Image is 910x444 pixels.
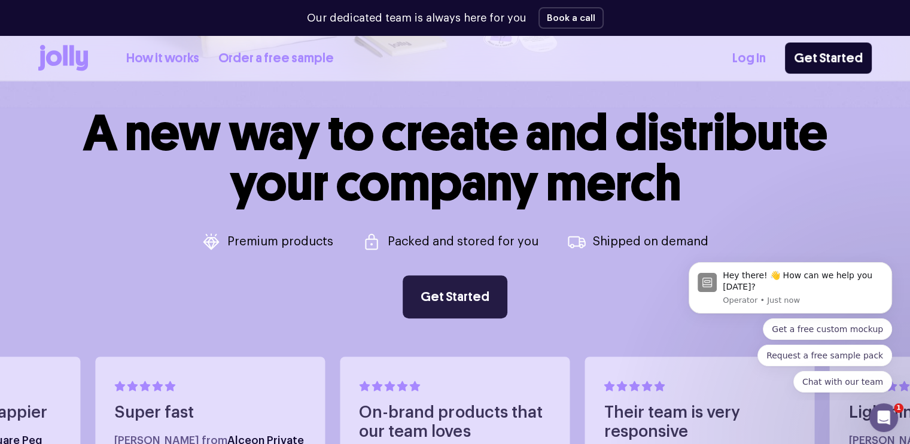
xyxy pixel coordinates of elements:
[869,403,898,432] iframe: Intercom live chat
[785,42,872,74] a: Get Started
[126,48,199,68] a: How it works
[403,275,507,318] a: Get Started
[593,236,708,248] p: Shipped on demand
[359,403,550,442] h4: On-brand products that our team loves
[218,48,334,68] a: Order a free sample
[114,403,306,422] h4: Super fast
[83,108,827,208] h1: A new way to create and distribute your company merch
[732,48,766,68] a: Log In
[671,252,910,400] iframe: Intercom notifications message
[604,403,795,442] h4: Their team is very responsive
[307,10,526,26] p: Our dedicated team is always here for you
[227,236,333,248] p: Premium products
[894,403,903,413] span: 1
[538,7,604,29] button: Book a call
[388,236,538,248] p: Packed and stored for you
